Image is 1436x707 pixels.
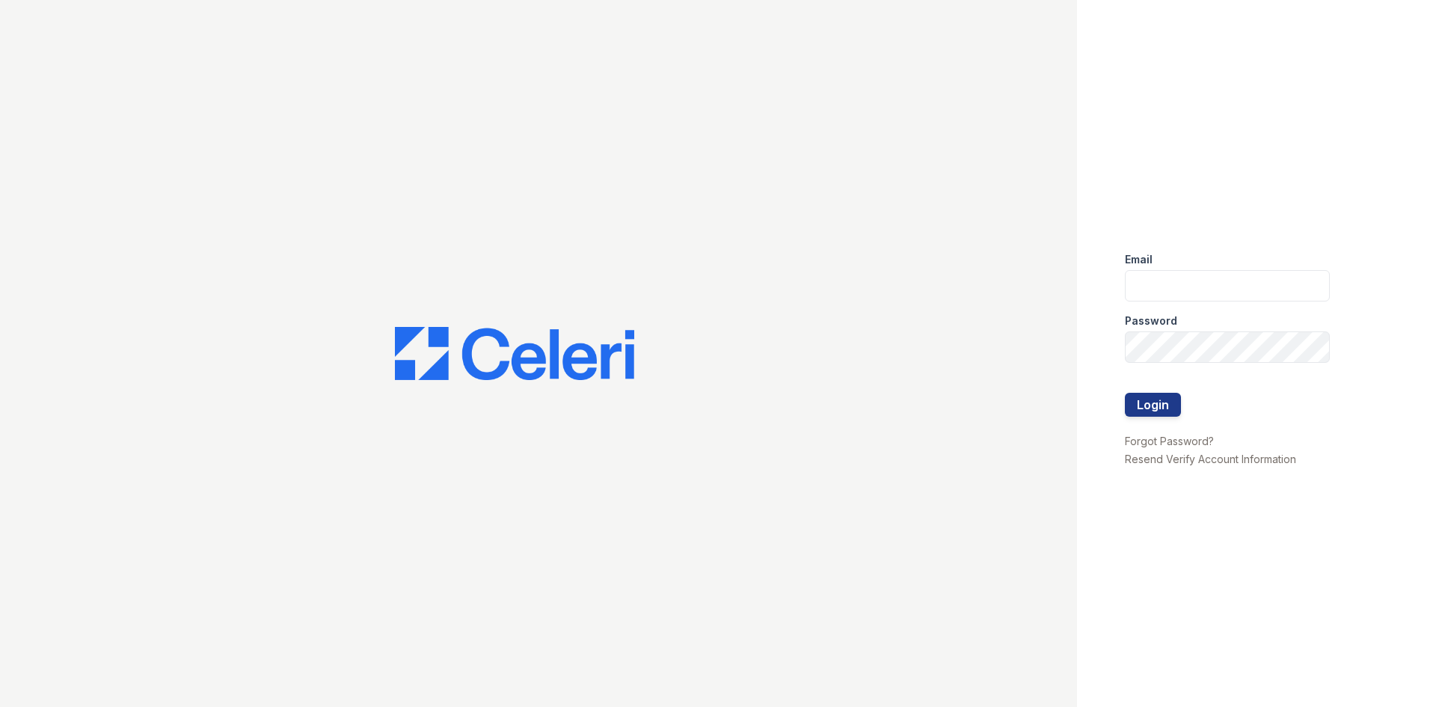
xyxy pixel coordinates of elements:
[1125,313,1177,328] label: Password
[1125,435,1214,447] a: Forgot Password?
[1125,453,1296,465] a: Resend Verify Account Information
[1125,393,1181,417] button: Login
[395,327,634,381] img: CE_Logo_Blue-a8612792a0a2168367f1c8372b55b34899dd931a85d93a1a3d3e32e68fde9ad4.png
[1125,252,1153,267] label: Email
